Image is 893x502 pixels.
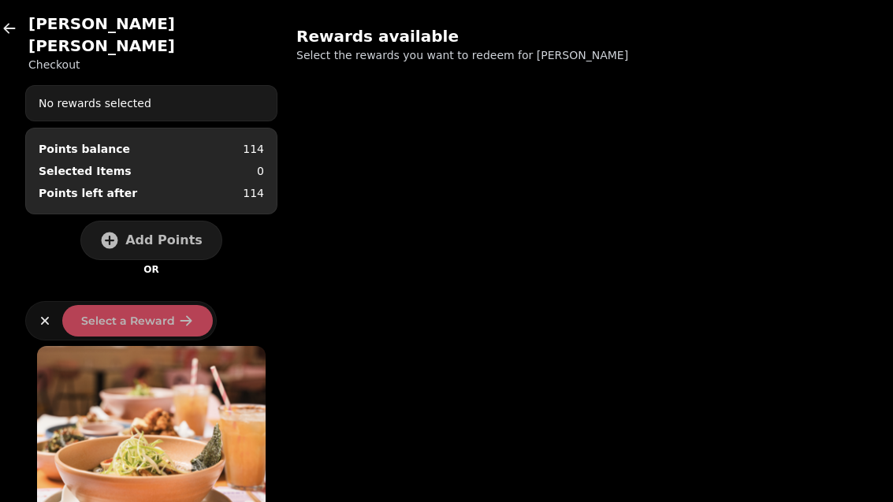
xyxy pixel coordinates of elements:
p: Points left after [39,185,137,201]
p: OR [143,263,158,276]
p: Select the rewards you want to redeem for [296,47,700,63]
div: No rewards selected [26,89,277,117]
button: Select a Reward [62,305,213,337]
p: Checkout [28,57,277,73]
p: 114 [243,141,264,157]
h2: [PERSON_NAME] [PERSON_NAME] [28,13,277,57]
h2: Rewards available [296,25,599,47]
p: 114 [243,185,264,201]
button: Add Points [80,221,222,260]
span: Add Points [125,234,203,247]
div: Points balance [39,141,130,157]
span: [PERSON_NAME] [537,49,628,61]
p: 0 [257,163,264,179]
p: Selected Items [39,163,132,179]
span: Select a Reward [81,315,175,326]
